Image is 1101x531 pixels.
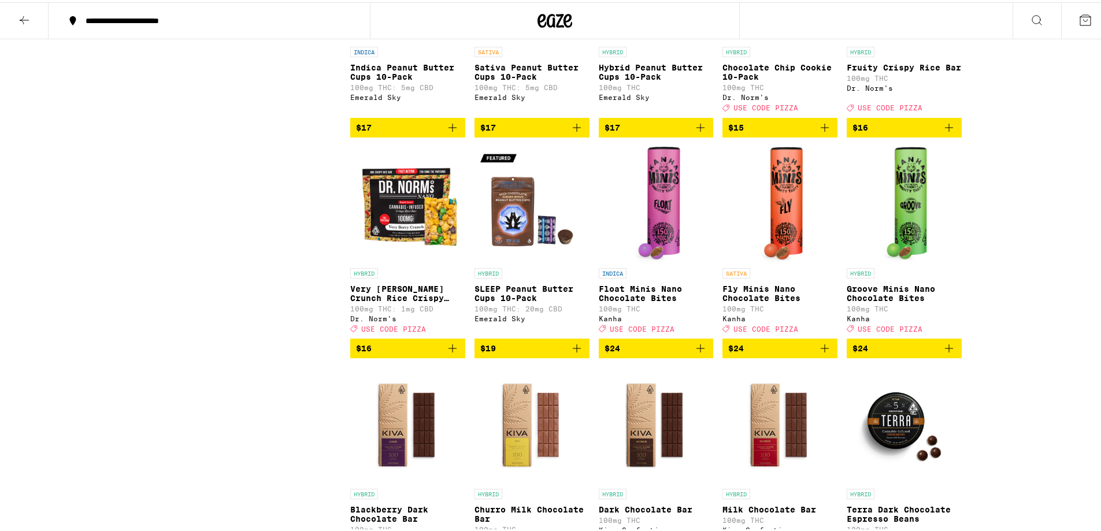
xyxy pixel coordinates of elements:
p: HYBRID [599,487,627,497]
p: HYBRID [350,266,378,276]
p: HYBRID [474,266,502,276]
a: Open page for Groove Minis Nano Chocolate Bites from Kanha [847,144,962,336]
p: Churro Milk Chocolate Bar [474,503,590,521]
p: HYBRID [722,44,750,55]
p: Blackberry Dark Chocolate Bar [350,503,465,521]
p: INDICA [350,44,378,55]
p: Dark Chocolate Bar [599,503,714,512]
p: Sativa Peanut Butter Cups 10-Pack [474,61,590,79]
button: Add to bag [847,336,962,356]
span: USE CODE PIZZA [610,323,674,331]
span: $15 [728,121,744,130]
p: SATIVA [722,266,750,276]
button: Add to bag [847,116,962,135]
p: 100mg THC [847,72,962,80]
p: 100mg THC: 5mg CBD [350,81,465,89]
button: Add to bag [722,116,837,135]
p: Indica Peanut Butter Cups 10-Pack [350,61,465,79]
p: 100mg THC [722,514,837,522]
span: $19 [480,341,496,351]
span: $24 [728,341,744,351]
p: Milk Chocolate Bar [722,503,837,512]
p: HYBRID [847,44,874,55]
p: Fly Minis Nano Chocolate Bites [722,282,837,300]
p: HYBRID [474,487,502,497]
div: Kanha [599,313,714,320]
p: 100mg THC [350,523,465,531]
p: Groove Minis Nano Chocolate Bites [847,282,962,300]
p: SLEEP Peanut Butter Cups 10-Pack [474,282,590,300]
p: Terra Dark Chocolate Espresso Beans [847,503,962,521]
span: $24 [605,341,620,351]
img: Emerald Sky - SLEEP Peanut Butter Cups 10-Pack [474,144,590,260]
button: Add to bag [350,336,465,356]
p: 100mg THC [599,514,714,522]
div: Emerald Sky [350,91,465,99]
div: Dr. Norm's [847,82,962,90]
a: Open page for Float Minis Nano Chocolate Bites from Kanha [599,144,714,336]
button: Add to bag [722,336,837,356]
div: Dr. Norm's [350,313,465,320]
span: USE CODE PIZZA [858,102,922,110]
p: INDICA [599,266,627,276]
p: HYBRID [847,487,874,497]
button: Add to bag [599,116,714,135]
p: 100mg THC: 20mg CBD [474,303,590,310]
p: 100mg THC [847,523,962,531]
img: Kanha - Groove Minis Nano Chocolate Bites [881,144,927,260]
p: Chocolate Chip Cookie 10-Pack [722,61,837,79]
p: SATIVA [474,44,502,55]
span: USE CODE PIZZA [733,102,798,110]
a: Open page for SLEEP Peanut Butter Cups 10-Pack from Emerald Sky [474,144,590,336]
p: Fruity Crispy Rice Bar [847,61,962,70]
a: Open page for Very Berry Crunch Rice Crispy Treat from Dr. Norm's [350,144,465,336]
button: Add to bag [474,336,590,356]
p: 100mg THC [474,523,590,531]
button: Add to bag [474,116,590,135]
p: HYBRID [350,487,378,497]
span: Help [26,8,50,18]
div: Kanha [722,313,837,320]
img: Kiva Confections - Churro Milk Chocolate Bar [474,365,590,481]
div: Emerald Sky [599,91,714,99]
span: $17 [480,121,496,130]
div: Emerald Sky [474,91,590,99]
p: 100mg THC: 1mg CBD [350,303,465,310]
span: USE CODE PIZZA [858,323,922,331]
div: Dr. Norm's [722,91,837,99]
p: 100mg THC [722,303,837,310]
p: Float Minis Nano Chocolate Bites [599,282,714,300]
p: HYBRID [722,487,750,497]
span: $16 [852,121,868,130]
p: Very [PERSON_NAME] Crunch Rice Crispy Treat [350,282,465,300]
span: USE CODE PIZZA [733,323,798,331]
img: Kiva Confections - Dark Chocolate Bar [599,365,714,481]
div: Kanha [847,313,962,320]
span: $24 [852,341,868,351]
p: 100mg THC [847,303,962,310]
img: Dr. Norm's - Very Berry Crunch Rice Crispy Treat [350,144,465,260]
button: Add to bag [599,336,714,356]
a: Open page for Fly Minis Nano Chocolate Bites from Kanha [722,144,837,336]
img: Kiva Confections - Terra Dark Chocolate Espresso Beans [847,365,962,481]
p: HYBRID [599,44,627,55]
p: HYBRID [847,266,874,276]
p: 100mg THC [599,303,714,310]
span: USE CODE PIZZA [361,323,426,331]
span: $16 [356,341,372,351]
img: Kanha - Fly Minis Nano Chocolate Bites [758,144,803,260]
p: 100mg THC: 5mg CBD [474,81,590,89]
button: Add to bag [350,116,465,135]
span: $17 [356,121,372,130]
p: Hybrid Peanut Butter Cups 10-Pack [599,61,714,79]
span: $17 [605,121,620,130]
img: Kiva Confections - Milk Chocolate Bar [722,365,837,481]
img: Kiva Confections - Blackberry Dark Chocolate Bar [350,365,465,481]
p: 100mg THC [722,81,837,89]
p: 100mg THC [599,81,714,89]
div: Emerald Sky [474,313,590,320]
img: Kanha - Float Minis Nano Chocolate Bites [632,144,680,260]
